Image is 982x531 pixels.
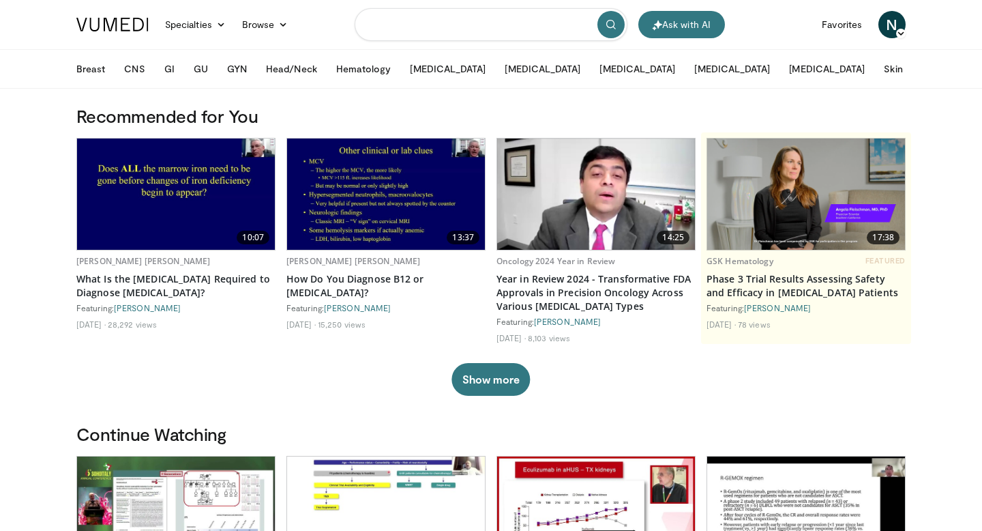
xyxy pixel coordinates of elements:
[324,303,391,313] a: [PERSON_NAME]
[237,231,269,244] span: 10:07
[451,363,530,396] button: Show more
[76,18,149,31] img: VuMedi Logo
[355,8,627,41] input: Search topics, interventions
[108,319,157,330] li: 28,292 views
[258,55,325,83] button: Head/Neck
[706,255,773,267] a: GSK Hematology
[781,55,873,83] button: [MEDICAL_DATA]
[707,139,905,250] a: 17:38
[447,231,479,244] span: 13:37
[591,55,683,83] button: [MEDICAL_DATA]
[68,55,113,83] button: Breast
[496,316,696,327] div: Featuring:
[234,11,297,38] a: Browse
[287,139,485,250] img: 172d2151-0bab-4046-8dbc-7c25e5ef1d9f.620x360_q85_upscale.jpg
[286,255,420,267] a: [PERSON_NAME] [PERSON_NAME]
[76,272,276,300] a: What Is the [MEDICAL_DATA] Required to Diagnose [MEDICAL_DATA]?
[157,11,234,38] a: Specialties
[738,319,771,330] li: 78 views
[318,319,366,330] li: 15,250 views
[328,55,400,83] button: Hematology
[865,256,906,265] span: FEATURED
[286,319,316,330] li: [DATE]
[706,302,906,313] div: Featuring:
[156,55,183,83] button: GI
[534,317,601,326] a: [PERSON_NAME]
[876,55,910,83] button: Skin
[402,55,494,83] button: [MEDICAL_DATA]
[185,55,216,83] button: GU
[707,139,905,250] img: 300108ef-339e-4127-a4b7-c5f349e0f7e9.png.620x360_q85_upscale.png
[706,272,906,300] a: Phase 3 Trial Results Assessing Safety and Efficacy in [MEDICAL_DATA] Patients
[528,332,570,343] li: 8,103 views
[219,55,255,83] button: GYN
[878,11,906,38] a: N
[496,55,589,83] button: [MEDICAL_DATA]
[638,11,725,38] button: Ask with AI
[867,231,899,244] span: 17:38
[76,423,906,445] h3: Continue Watching
[814,11,870,38] a: Favorites
[496,255,615,267] a: Oncology 2024 Year in Review
[744,303,811,313] a: [PERSON_NAME]
[76,302,276,313] div: Featuring:
[497,139,695,250] a: 14:25
[496,272,696,313] a: Year in Review 2024 - Transformative FDA Approvals in Precision Oncology Across Various [MEDICAL_...
[287,139,485,250] a: 13:37
[496,332,526,343] li: [DATE]
[77,139,275,250] img: 15adaf35-b496-4260-9f93-ea8e29d3ece7.620x360_q85_upscale.jpg
[286,302,486,313] div: Featuring:
[77,139,275,250] a: 10:07
[76,319,106,330] li: [DATE]
[686,55,778,83] button: [MEDICAL_DATA]
[114,303,181,313] a: [PERSON_NAME]
[657,231,689,244] span: 14:25
[76,105,906,127] h3: Recommended for You
[76,255,210,267] a: [PERSON_NAME] [PERSON_NAME]
[116,55,153,83] button: CNS
[706,319,736,330] li: [DATE]
[497,139,695,250] img: 22cacae0-80e8-46c7-b946-25cff5e656fa.620x360_q85_upscale.jpg
[286,272,486,300] a: How Do You Diagnose B12 or [MEDICAL_DATA]?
